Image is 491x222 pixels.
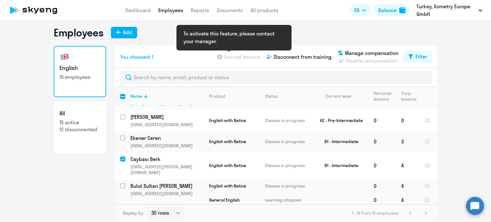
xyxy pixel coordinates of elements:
h1: Employees [54,26,103,39]
a: [PERSON_NAME] [130,113,204,120]
h3: All [59,109,100,118]
td: 0 [369,193,396,207]
p: Classes in progress [265,118,309,123]
p: Caybası Berk [130,156,203,163]
span: EN [354,6,359,14]
span: English with Native [209,139,246,144]
p: Ekener Ceren [130,134,203,142]
span: Disconnect from training [274,53,331,61]
p: [EMAIL_ADDRESS][DOMAIN_NAME] [130,122,204,127]
p: 15 active [59,119,100,126]
td: A2 - Pre-Intermediate [309,110,369,131]
span: English with Native [209,183,246,189]
span: You choosed: 1 [120,53,153,61]
td: 4 [396,193,419,207]
button: Filter [403,51,432,63]
button: Turkey, Xometry Europe GmbH [413,3,486,18]
a: Bulut Sultan [PERSON_NAME] [130,182,204,189]
td: 0 [369,179,396,193]
td: 0 [369,131,396,152]
button: Add [111,27,137,38]
p: [PERSON_NAME] [130,113,203,120]
h3: English [59,64,100,72]
p: Turkey, Xometry Europe GmbH [417,3,476,18]
td: 3 [396,131,419,152]
td: 4 [396,152,419,179]
img: english [59,52,70,62]
div: Product [209,93,225,99]
p: [EMAIL_ADDRESS][PERSON_NAME][DOMAIN_NAME] [130,164,204,175]
p: 12 disconnected [59,126,100,133]
p: Classes in progress [265,183,309,189]
span: English with Native [209,118,246,123]
div: Filter [416,53,427,60]
td: 0 [396,110,419,131]
td: 4 [396,179,419,193]
div: Corp lessons [401,90,419,102]
div: Balance [378,6,397,14]
input: Search by name, email, product or status [120,71,432,84]
img: balance [399,7,406,13]
button: Balancebalance [374,4,409,17]
td: B1 - Intermediate [309,131,369,152]
div: Current level [325,93,351,99]
a: Employees [158,7,183,13]
div: Add [123,28,132,36]
span: Display by: [123,210,144,216]
span: Manage compensation [345,49,398,57]
a: Reports [191,7,209,13]
div: Name [130,93,204,99]
a: All15 active12 disconnected [54,102,106,153]
td: 0 [369,152,396,179]
div: Personal lessons [374,90,396,102]
a: English15 employees [54,46,106,97]
button: EN [350,4,370,17]
div: Name [130,93,142,99]
a: Ekener Ceren [130,134,204,142]
td: 0 [369,110,396,131]
span: 1 - 15 from 15 employees [352,210,399,216]
p: Classes in progress [265,163,309,168]
span: General English [209,197,240,203]
div: To activate this feature, please contact your manager. [183,30,284,45]
p: 15 employees [59,73,100,80]
a: All products [251,7,278,13]
a: Dashboard [125,7,151,13]
p: [EMAIL_ADDRESS][DOMAIN_NAME] [130,143,204,149]
p: Classes in progress [265,139,309,144]
div: Status [265,93,278,99]
td: B1 - Intermediate [309,152,369,179]
div: Current level [314,93,368,99]
a: Caybası Berk [130,156,204,163]
p: Learning stopped [265,197,309,203]
a: Documents [217,7,243,13]
span: English with Native [209,163,246,168]
p: [EMAIL_ADDRESS][DOMAIN_NAME] [130,191,204,196]
p: Bulut Sultan [PERSON_NAME] [130,182,203,189]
